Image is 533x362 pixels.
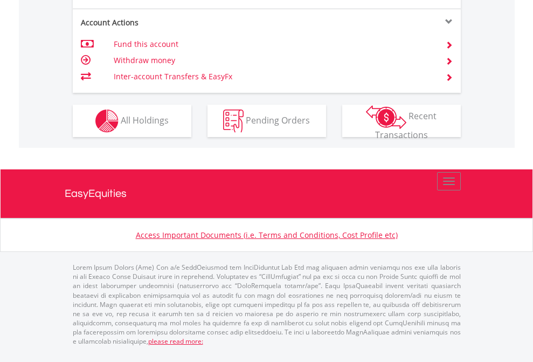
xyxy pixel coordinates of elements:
[121,114,169,126] span: All Holdings
[223,110,244,133] img: pending_instructions-wht.png
[73,17,267,28] div: Account Actions
[114,52,432,69] td: Withdraw money
[73,263,461,346] p: Lorem Ipsum Dolors (Ame) Con a/e SeddOeiusmod tem InciDiduntut Lab Etd mag aliquaen admin veniamq...
[95,110,119,133] img: holdings-wht.png
[246,114,310,126] span: Pending Orders
[148,337,203,346] a: please read more:
[342,105,461,137] button: Recent Transactions
[207,105,326,137] button: Pending Orders
[73,105,191,137] button: All Holdings
[114,69,432,85] td: Inter-account Transfers & EasyFx
[136,230,398,240] a: Access Important Documents (i.e. Terms and Conditions, Cost Profile etc)
[366,105,406,129] img: transactions-zar-wht.png
[65,169,469,218] a: EasyEquities
[114,36,432,52] td: Fund this account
